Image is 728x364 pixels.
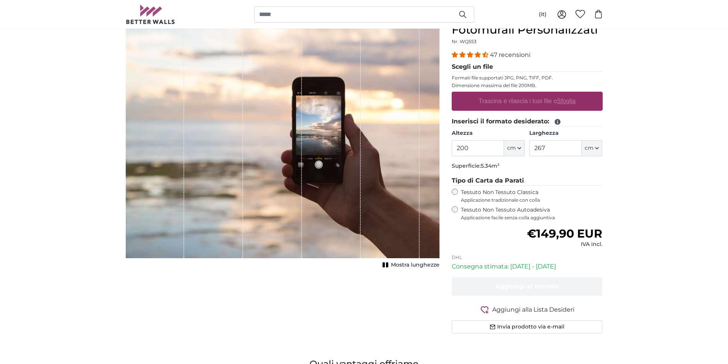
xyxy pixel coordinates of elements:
label: Altezza [452,129,525,137]
span: Applicazione tradizionale con colla [461,197,603,203]
div: 1 of 1 [126,23,439,270]
img: Betterwalls [126,5,175,24]
p: DHL [452,254,603,260]
button: Aggiungi al carrello [452,277,603,296]
span: Applicazione facile senza colla aggiuntiva [461,215,603,221]
span: 4.38 stars [452,51,490,58]
button: Mostra lunghezze [380,260,439,270]
label: Tessuto Non Tessuto Autoadesiva [461,206,603,221]
span: 5.34m² [481,162,499,169]
div: IVA incl. [527,241,602,248]
button: Invia prodotto via e-mail [452,320,603,333]
legend: Tipo di Carta da Parati [452,176,603,186]
label: Tessuto Non Tessuto Classica [461,189,603,203]
p: Superficie: [452,162,603,170]
legend: Scegli un file [452,62,603,72]
span: Aggiungi alla Lista Desideri [492,305,574,314]
span: Mostra lunghezze [391,261,439,269]
label: Larghezza [529,129,602,137]
p: Formati file supportati JPG, PNG, TIFF, PDF. [452,75,603,81]
legend: Inserisci il formato desiderato: [452,117,603,126]
span: €149,90 EUR [527,226,602,241]
span: cm [585,144,593,152]
span: Aggiungi al carrello [496,283,559,290]
button: Aggiungi alla Lista Desideri [452,305,603,314]
button: cm [582,140,602,156]
span: 47 recensioni [490,51,530,58]
button: cm [504,140,525,156]
p: Consegna stimata: [DATE] - [DATE] [452,262,603,271]
span: Nr. WQ553 [452,39,477,44]
span: cm [507,144,516,152]
button: (it) [533,8,553,21]
h1: Fotomurali Personalizzati [452,23,603,37]
p: Dimensione massima del file 200MB. [452,83,603,89]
